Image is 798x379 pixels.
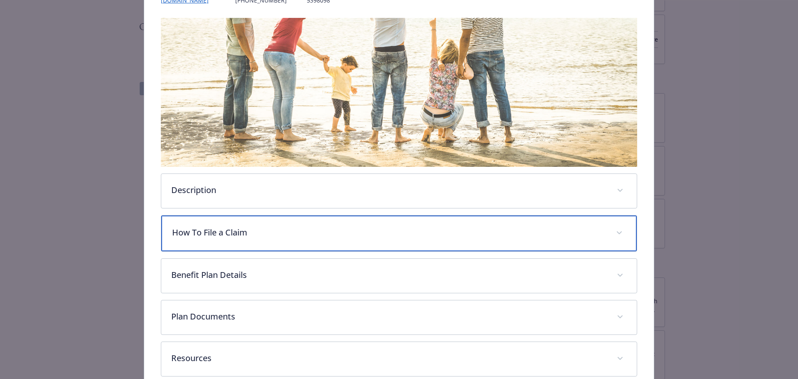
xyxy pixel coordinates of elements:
div: Resources [161,342,637,376]
div: Plan Documents [161,300,637,334]
div: How To File a Claim [161,216,637,251]
p: Description [171,184,607,196]
p: Plan Documents [171,310,607,323]
p: Benefit Plan Details [171,269,607,281]
p: Resources [171,352,607,364]
div: Benefit Plan Details [161,259,637,293]
div: Description [161,174,637,208]
img: banner [161,18,638,167]
p: How To File a Claim [172,226,606,239]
